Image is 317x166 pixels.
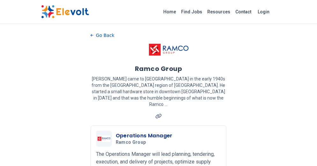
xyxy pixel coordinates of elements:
[254,5,273,18] a: Login
[179,7,205,17] a: Find Jobs
[135,64,182,73] h1: Ramco Group
[116,140,146,145] span: Ramco Group
[161,7,179,17] a: Home
[285,135,317,166] iframe: Chat Widget
[91,31,114,40] button: Go Back
[116,132,173,140] h3: Operations Manager
[205,7,233,17] a: Resources
[149,40,188,59] img: Ramco Group
[41,5,89,18] img: Elevolt
[233,7,254,17] a: Contact
[91,76,227,107] p: [PERSON_NAME] came to [GEOGRAPHIC_DATA] in the early 1940s from the [GEOGRAPHIC_DATA] region of [...
[98,135,110,142] img: Ramco Group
